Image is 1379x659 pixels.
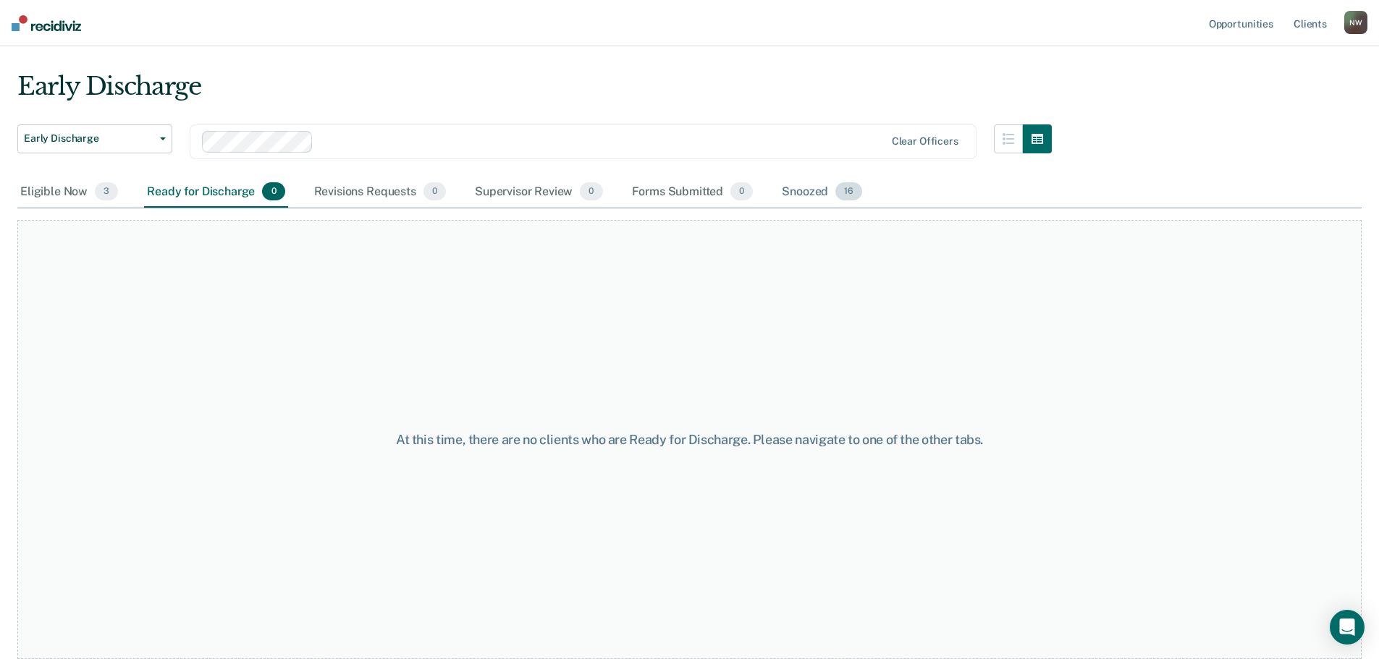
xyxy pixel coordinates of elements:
div: Open Intercom Messenger [1330,610,1365,645]
div: At this time, there are no clients who are Ready for Discharge. Please navigate to one of the oth... [354,432,1026,448]
div: N W [1344,11,1367,34]
div: Supervisor Review0 [472,177,606,208]
div: Ready for Discharge0 [144,177,287,208]
img: Recidiviz [12,15,81,31]
div: Snoozed16 [779,177,865,208]
div: Clear officers [892,135,958,148]
span: 3 [95,182,118,201]
div: Forms Submitted0 [629,177,756,208]
span: 0 [580,182,602,201]
span: 0 [262,182,284,201]
button: Early Discharge [17,124,172,153]
button: NW [1344,11,1367,34]
span: 0 [423,182,446,201]
div: Revisions Requests0 [311,177,449,208]
div: Early Discharge [17,72,1052,113]
span: 16 [835,182,862,201]
div: Eligible Now3 [17,177,121,208]
span: 0 [730,182,753,201]
span: Early Discharge [24,132,154,145]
